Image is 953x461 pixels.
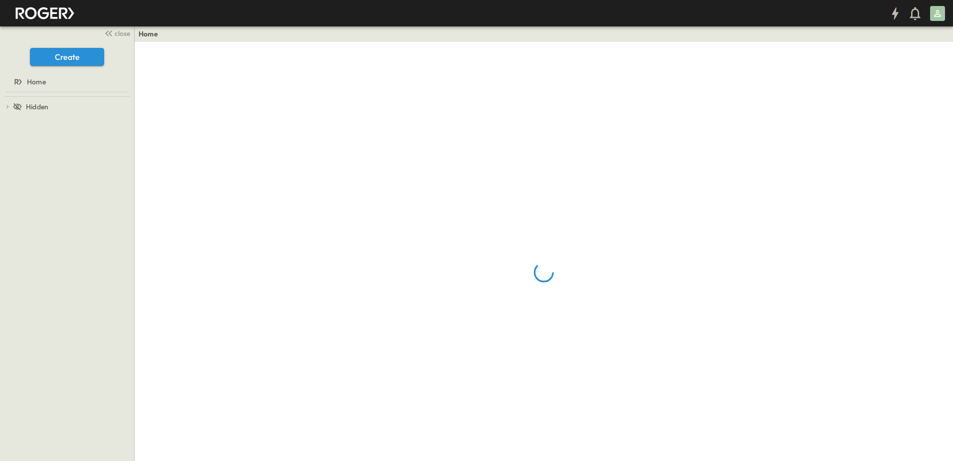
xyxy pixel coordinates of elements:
[27,77,46,87] span: Home
[100,26,132,40] button: close
[139,29,164,39] nav: breadcrumbs
[26,102,48,112] span: Hidden
[30,48,104,66] button: Create
[2,75,130,89] a: Home
[115,28,130,38] span: close
[139,29,158,39] a: Home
